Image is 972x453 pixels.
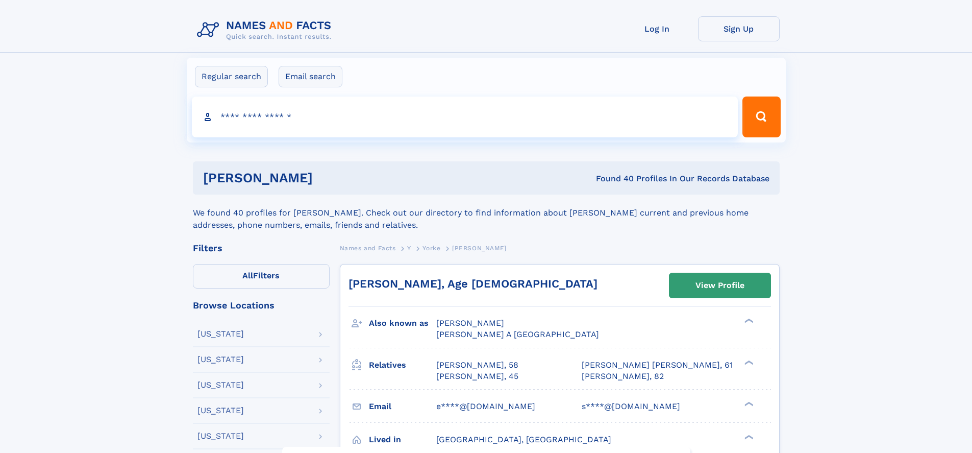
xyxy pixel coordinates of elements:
[407,245,411,252] span: Y
[452,245,507,252] span: [PERSON_NAME]
[422,245,440,252] span: Yorke
[193,264,330,289] label: Filters
[669,273,770,298] a: View Profile
[742,318,754,324] div: ❯
[242,271,253,280] span: All
[698,16,780,41] a: Sign Up
[197,355,244,364] div: [US_STATE]
[203,172,455,184] h1: [PERSON_NAME]
[193,301,330,310] div: Browse Locations
[197,432,244,440] div: [US_STATE]
[369,431,436,448] h3: Lived in
[436,435,611,444] span: [GEOGRAPHIC_DATA], [GEOGRAPHIC_DATA]
[436,318,504,328] span: [PERSON_NAME]
[436,371,518,382] a: [PERSON_NAME], 45
[197,407,244,415] div: [US_STATE]
[369,398,436,415] h3: Email
[582,371,664,382] a: [PERSON_NAME], 82
[369,356,436,374] h3: Relatives
[340,242,396,254] a: Names and Facts
[436,329,599,339] span: [PERSON_NAME] A [GEOGRAPHIC_DATA]
[279,66,342,87] label: Email search
[616,16,698,41] a: Log In
[195,66,268,87] label: Regular search
[454,173,769,184] div: Found 40 Profiles In Our Records Database
[193,244,330,253] div: Filters
[193,195,780,231] div: We found 40 profiles for [PERSON_NAME]. Check out our directory to find information about [PERSON...
[197,330,244,338] div: [US_STATE]
[436,360,518,371] a: [PERSON_NAME], 58
[192,97,738,137] input: search input
[422,242,440,254] a: Yorke
[582,360,733,371] a: [PERSON_NAME] [PERSON_NAME], 61
[742,97,780,137] button: Search Button
[193,16,340,44] img: Logo Names and Facts
[369,315,436,332] h3: Also known as
[742,359,754,366] div: ❯
[742,434,754,440] div: ❯
[695,274,744,297] div: View Profile
[407,242,411,254] a: Y
[197,381,244,389] div: [US_STATE]
[742,400,754,407] div: ❯
[348,277,597,290] a: [PERSON_NAME], Age [DEMOGRAPHIC_DATA]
